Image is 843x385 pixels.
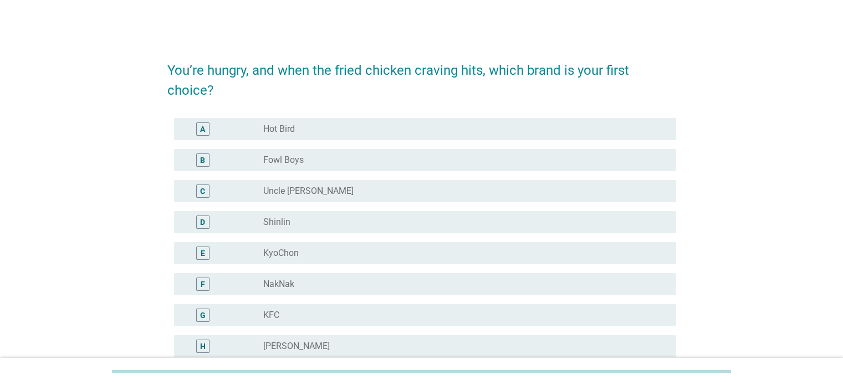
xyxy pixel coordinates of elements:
div: C [200,185,205,197]
label: [PERSON_NAME] [263,341,330,352]
div: G [200,309,206,321]
div: A [200,123,205,135]
label: KyoChon [263,248,299,259]
div: H [200,340,206,352]
label: Uncle [PERSON_NAME] [263,186,354,197]
label: Hot Bird [263,124,295,135]
label: Fowl Boys [263,155,304,166]
div: E [201,247,205,259]
div: B [200,154,205,166]
h2: You’re hungry, and when the fried chicken craving hits, which brand is your first choice? [167,49,676,100]
div: F [201,278,205,290]
label: NakNak [263,279,294,290]
label: KFC [263,310,279,321]
label: Shinlin [263,217,290,228]
div: D [200,216,205,228]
